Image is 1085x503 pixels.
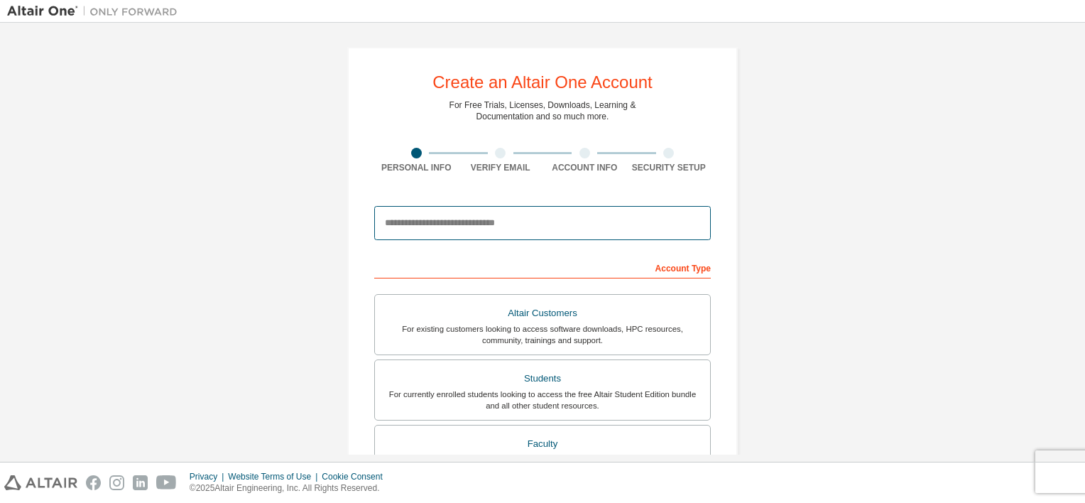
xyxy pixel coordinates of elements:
p: © 2025 Altair Engineering, Inc. All Rights Reserved. [190,482,391,494]
div: Personal Info [374,162,459,173]
img: linkedin.svg [133,475,148,490]
div: Website Terms of Use [228,471,322,482]
div: Account Info [542,162,627,173]
div: Faculty [383,434,702,454]
div: Security Setup [627,162,711,173]
div: Altair Customers [383,303,702,323]
div: For currently enrolled students looking to access the free Altair Student Edition bundle and all ... [383,389,702,411]
img: youtube.svg [156,475,177,490]
div: For Free Trials, Licenses, Downloads, Learning & Documentation and so much more. [449,99,636,122]
div: Cookie Consent [322,471,391,482]
img: facebook.svg [86,475,101,490]
img: altair_logo.svg [4,475,77,490]
img: Altair One [7,4,185,18]
div: For faculty & administrators of academic institutions administering students and accessing softwa... [383,453,702,476]
div: Students [383,369,702,389]
div: For existing customers looking to access software downloads, HPC resources, community, trainings ... [383,323,702,346]
div: Account Type [374,256,711,278]
div: Create an Altair One Account [432,74,653,91]
div: Verify Email [459,162,543,173]
div: Privacy [190,471,228,482]
img: instagram.svg [109,475,124,490]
